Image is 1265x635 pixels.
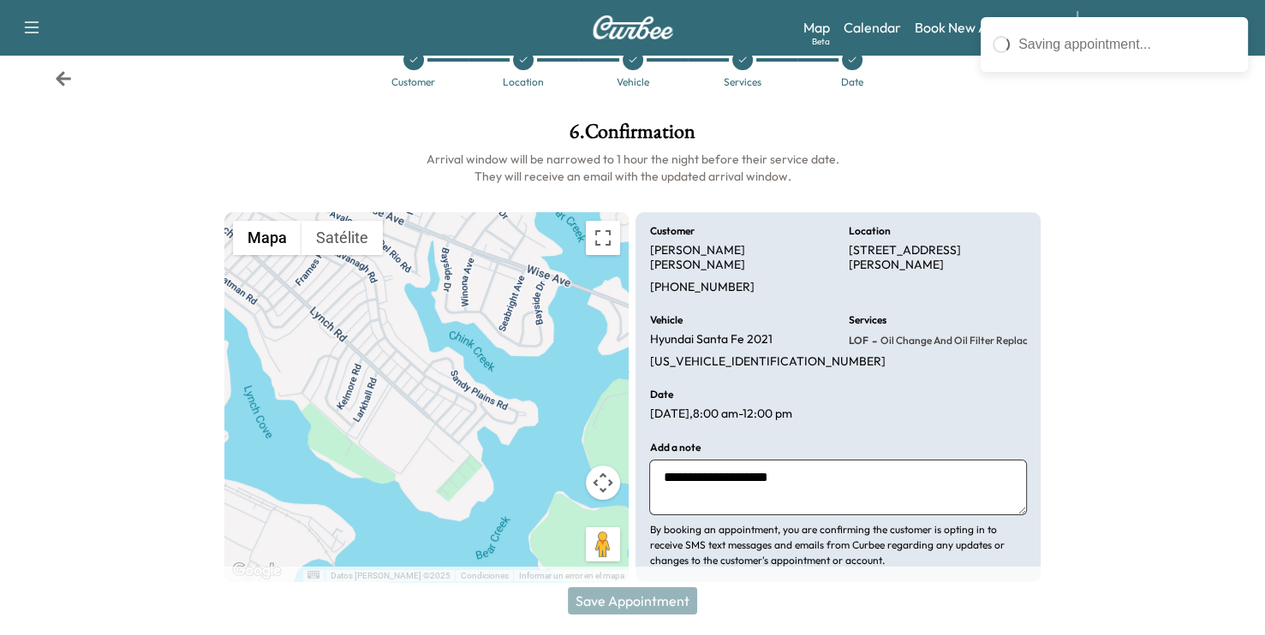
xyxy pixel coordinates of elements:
[877,334,1057,347] span: Oil Change and Oil Filter Replacement
[586,466,620,500] button: Controles de visualización del mapa
[649,442,700,453] h6: Add a note
[649,389,672,400] h6: Date
[592,15,674,39] img: Curbee Logo
[503,77,544,87] div: Location
[849,226,891,236] h6: Location
[844,17,901,38] a: Calendar
[849,334,868,347] span: LOF
[233,221,301,255] button: Mostrar mapa de calles
[649,522,1026,568] p: By booking an appointment, you are confirming the customer is opting in to receive SMS text messa...
[224,122,1041,151] h1: 6 . Confirmation
[849,315,886,325] h6: Services
[649,354,885,370] p: [US_VEHICLE_IDENTIFICATION_NUMBER]
[224,151,1041,185] h6: Arrival window will be narrowed to 1 hour the night before their service date. They will receive ...
[586,527,620,561] button: Arrastra el hombrecito naranja al mapa para abrir Street View
[229,560,285,582] img: Google
[915,17,1059,38] a: Book New Appointment
[841,77,863,87] div: Date
[391,77,435,87] div: Customer
[649,407,791,422] p: [DATE] , 8:00 am - 12:00 pm
[1018,34,1236,55] div: Saving appointment...
[649,280,754,295] p: [PHONE_NUMBER]
[649,226,694,236] h6: Customer
[849,243,1027,273] p: [STREET_ADDRESS][PERSON_NAME]
[649,315,682,325] h6: Vehicle
[649,243,827,273] p: [PERSON_NAME] [PERSON_NAME]
[586,221,620,255] button: Activar o desactivar la vista de pantalla completa
[301,221,383,255] button: Mostrar imágenes satelitales
[803,17,830,38] a: MapBeta
[868,332,877,349] span: -
[649,332,772,347] p: Hyundai Santa Fe 2021
[229,560,285,582] a: Abrir esta área en Google Maps (se abre en una ventana nueva)
[55,70,72,87] div: Back
[724,77,761,87] div: Services
[617,77,649,87] div: Vehicle
[812,35,830,48] div: Beta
